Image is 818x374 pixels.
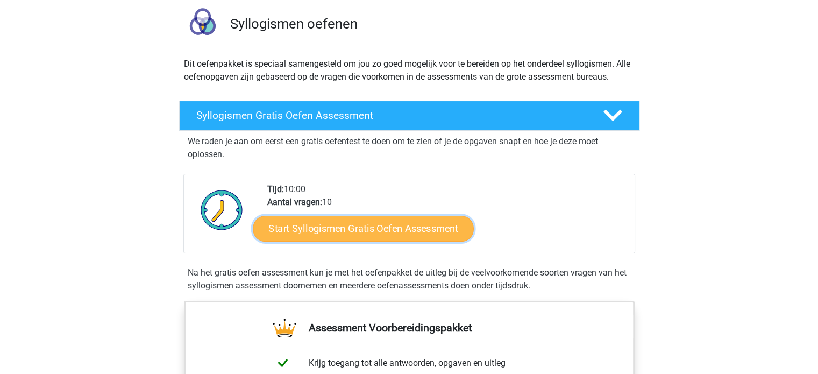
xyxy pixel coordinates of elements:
[267,197,322,207] b: Aantal vragen:
[184,58,635,83] p: Dit oefenpakket is speciaal samengesteld om jou zo goed mogelijk voor te bereiden op het onderdee...
[230,16,631,32] h3: Syllogismen oefenen
[253,215,474,241] a: Start Syllogismen Gratis Oefen Assessment
[175,101,644,131] a: Syllogismen Gratis Oefen Assessment
[195,183,249,237] img: Klok
[180,3,225,48] img: syllogismen
[259,183,634,253] div: 10:00 10
[183,266,635,292] div: Na het gratis oefen assessment kun je met het oefenpakket de uitleg bij de veelvoorkomende soorte...
[196,109,586,122] h4: Syllogismen Gratis Oefen Assessment
[188,135,631,161] p: We raden je aan om eerst een gratis oefentest te doen om te zien of je de opgaven snapt en hoe je...
[267,184,284,194] b: Tijd:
